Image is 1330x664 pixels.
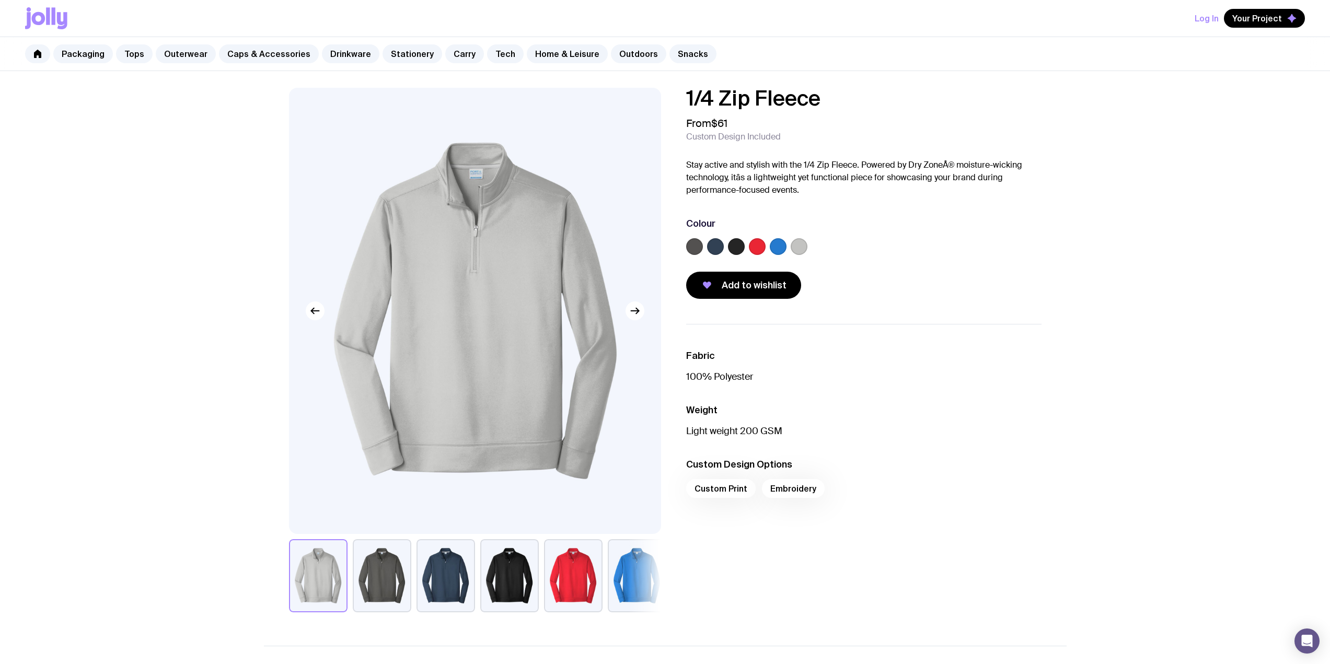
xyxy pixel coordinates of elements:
a: Home & Leisure [527,44,608,63]
h3: Colour [686,217,715,230]
span: Add to wishlist [722,279,787,292]
h1: 1/4 Zip Fleece [686,88,1042,109]
a: Drinkware [322,44,379,63]
a: Caps & Accessories [219,44,319,63]
h3: Custom Design Options [686,458,1042,471]
a: Outdoors [611,44,666,63]
a: Snacks [669,44,716,63]
a: Tech [487,44,524,63]
a: Stationery [383,44,442,63]
a: Packaging [53,44,113,63]
span: Your Project [1232,13,1282,24]
a: Carry [445,44,484,63]
p: Light weight 200 GSM [686,425,1042,437]
span: Custom Design Included [686,132,781,142]
a: Outerwear [156,44,216,63]
span: $61 [711,117,727,130]
a: Tops [116,44,153,63]
p: 100% Polyester [686,370,1042,383]
button: Add to wishlist [686,272,801,299]
span: From [686,117,727,130]
button: Log In [1195,9,1219,28]
h3: Fabric [686,350,1042,362]
h3: Weight [686,404,1042,416]
p: Stay active and stylish with the 1/4 Zip Fleece. Powered by Dry ZoneÂ® moisture-wicking technolog... [686,159,1042,196]
div: Open Intercom Messenger [1294,628,1320,654]
button: Your Project [1224,9,1305,28]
